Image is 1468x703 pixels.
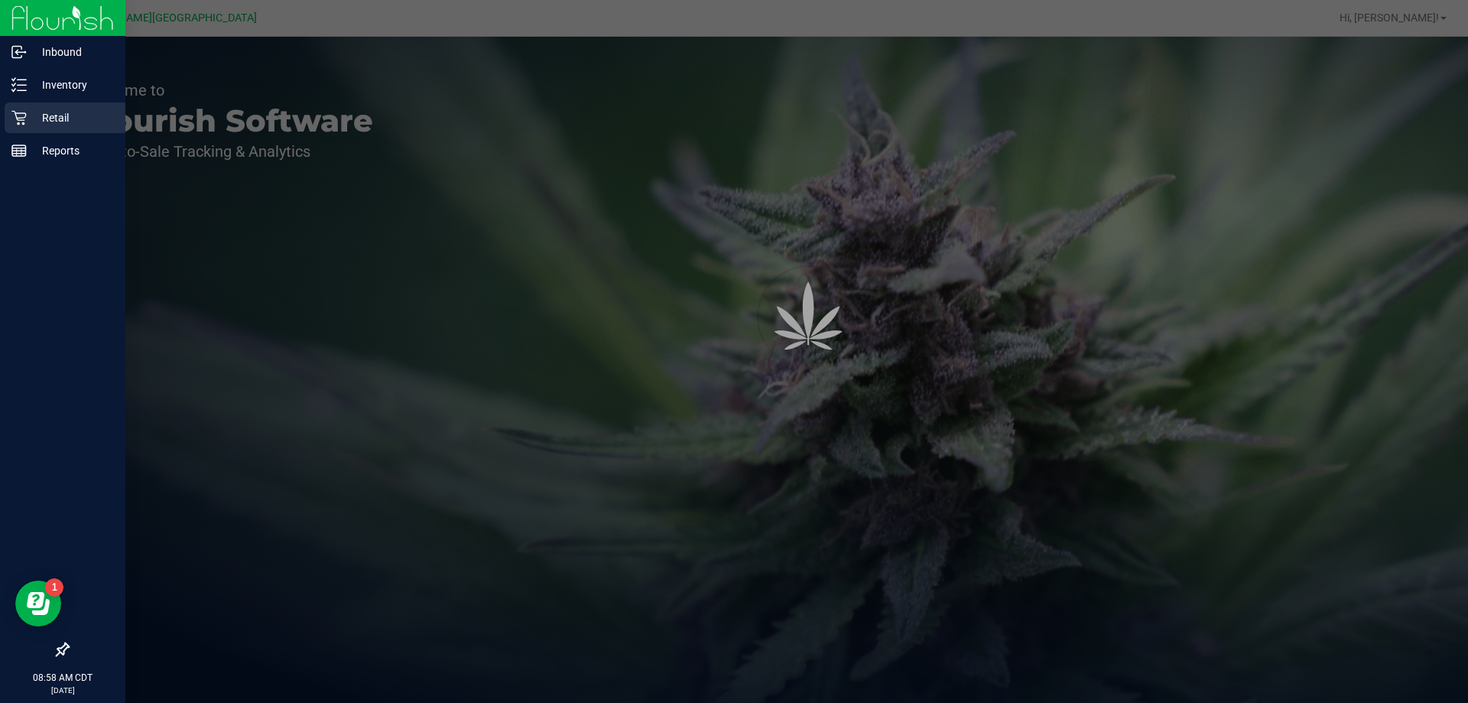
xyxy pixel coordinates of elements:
[27,76,119,94] p: Inventory
[27,43,119,61] p: Inbound
[11,110,27,125] inline-svg: Retail
[27,142,119,160] p: Reports
[45,578,63,597] iframe: Resource center unread badge
[11,44,27,60] inline-svg: Inbound
[15,581,61,627] iframe: Resource center
[11,77,27,93] inline-svg: Inventory
[7,685,119,696] p: [DATE]
[11,143,27,158] inline-svg: Reports
[27,109,119,127] p: Retail
[7,671,119,685] p: 08:58 AM CDT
